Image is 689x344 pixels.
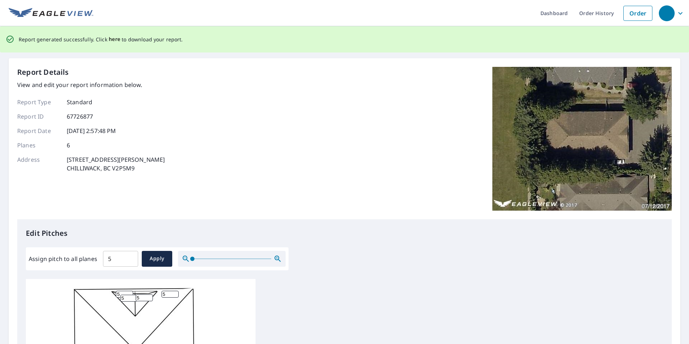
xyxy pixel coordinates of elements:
[67,155,165,173] p: [STREET_ADDRESS][PERSON_NAME] CHILLIWACK, BC V2P5M9
[17,141,60,150] p: Planes
[67,98,92,106] p: Standard
[17,67,69,78] p: Report Details
[17,98,60,106] p: Report Type
[17,81,165,89] p: View and edit your report information below.
[109,35,121,44] button: here
[26,228,663,239] p: Edit Pitches
[67,112,93,121] p: 67726877
[17,155,60,173] p: Address
[19,35,183,44] p: Report generated successfully. Click to download your report.
[17,127,60,135] p: Report Date
[67,127,116,135] p: [DATE] 2:57:48 PM
[147,254,167,263] span: Apply
[29,254,97,263] label: Assign pitch to all planes
[142,251,172,267] button: Apply
[623,6,652,21] a: Order
[67,141,70,150] p: 6
[9,8,93,19] img: EV Logo
[103,249,138,269] input: 00.0
[17,112,60,121] p: Report ID
[492,67,672,211] img: Top image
